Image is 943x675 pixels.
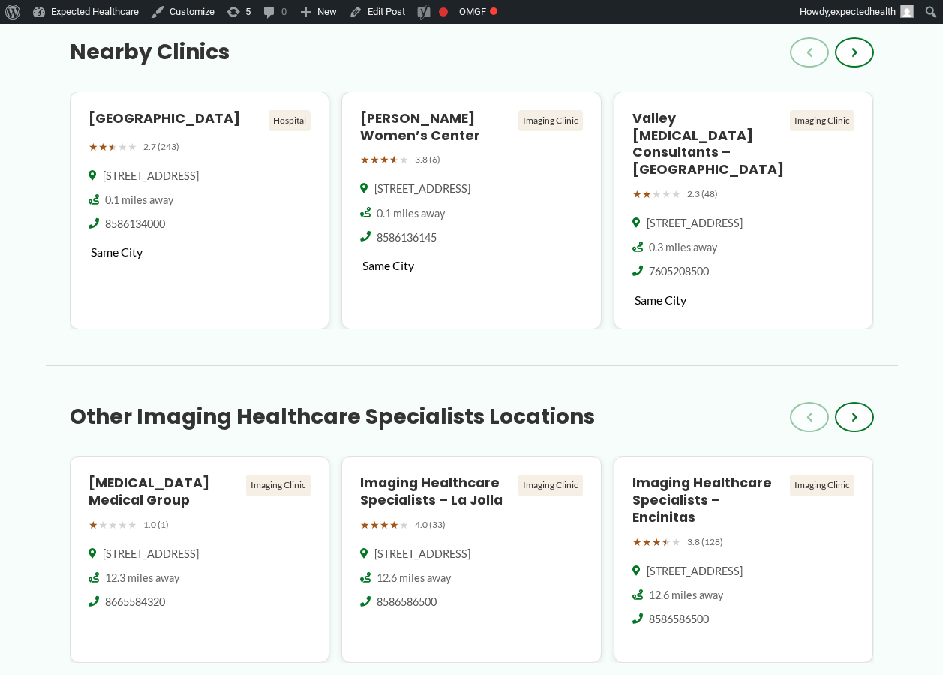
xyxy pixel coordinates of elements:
[790,402,829,432] button: ‹
[632,184,642,204] span: ★
[671,184,681,204] span: ★
[647,216,743,231] span: [STREET_ADDRESS]
[835,37,874,67] button: ›
[671,532,681,552] span: ★
[103,547,199,562] span: [STREET_ADDRESS]
[439,7,448,16] div: Focus keyphrase not set
[105,595,165,610] span: 8665584320
[70,39,230,66] h3: Nearby Clinics
[642,184,652,204] span: ★
[360,150,370,169] span: ★
[377,206,445,221] span: 0.1 miles away
[98,515,108,535] span: ★
[70,403,595,430] h3: Other Imaging Healthcare Specialists Locations
[389,515,399,535] span: ★
[851,43,857,61] span: ›
[370,150,380,169] span: ★
[118,515,128,535] span: ★
[360,475,512,509] h4: Imaging Healthcare Specialists – La Jolla
[128,515,137,535] span: ★
[103,169,199,184] span: [STREET_ADDRESS]
[790,475,854,496] div: Imaging Clinic
[851,408,857,426] span: ›
[518,110,583,131] div: Imaging Clinic
[662,184,671,204] span: ★
[614,91,874,330] a: Valley [MEDICAL_DATA] Consultants – [GEOGRAPHIC_DATA] Imaging Clinic ★★★★★ 2.3 (48) [STREET_ADDRE...
[89,137,98,157] span: ★
[835,402,874,432] button: ›
[128,137,137,157] span: ★
[377,571,451,586] span: 12.6 miles away
[360,515,370,535] span: ★
[246,475,311,496] div: Imaging Clinic
[642,532,652,552] span: ★
[649,240,717,255] span: 0.3 miles away
[632,475,785,526] h4: Imaging Healthcare Specialists – Encinitas
[362,258,414,272] span: Same City
[89,515,98,535] span: ★
[662,532,671,552] span: ★
[341,91,602,330] a: [PERSON_NAME] Women’s Center Imaging Clinic ★★★★★ 3.8 (6) [STREET_ADDRESS] 0.1 miles away 8586136...
[143,517,169,533] span: 1.0 (1)
[830,6,896,17] span: expectedhealth
[649,264,709,279] span: 7605208500
[108,515,118,535] span: ★
[105,193,173,208] span: 0.1 miles away
[687,534,723,550] span: 3.8 (128)
[377,595,437,610] span: 8586586500
[652,184,662,204] span: ★
[108,137,118,157] span: ★
[790,110,854,131] div: Imaging Clinic
[70,456,330,663] a: [MEDICAL_DATA] Medical Group Imaging Clinic ★★★★★ 1.0 (1) [STREET_ADDRESS] 12.3 miles away 866558...
[70,91,330,330] a: [GEOGRAPHIC_DATA] Hospital ★★★★★ 2.7 (243) [STREET_ADDRESS] 0.1 miles away 8586134000 Same City
[105,217,165,232] span: 8586134000
[370,515,380,535] span: ★
[687,186,718,202] span: 2.3 (48)
[518,475,583,496] div: Imaging Clinic
[89,475,241,509] h4: [MEDICAL_DATA] Medical Group
[415,151,440,168] span: 3.8 (6)
[614,456,874,663] a: Imaging Healthcare Specialists – Encinitas Imaging Clinic ★★★★★ 3.8 (128) [STREET_ADDRESS] 12.6 m...
[118,137,128,157] span: ★
[649,612,709,627] span: 8586586500
[380,515,389,535] span: ★
[380,150,389,169] span: ★
[341,456,602,663] a: Imaging Healthcare Specialists – La Jolla Imaging Clinic ★★★★★ 4.0 (33) [STREET_ADDRESS] 12.6 mil...
[89,110,263,127] h4: [GEOGRAPHIC_DATA]
[360,110,512,145] h4: [PERSON_NAME] Women’s Center
[389,150,399,169] span: ★
[647,564,743,579] span: [STREET_ADDRESS]
[635,292,686,307] span: Same City
[269,110,311,131] div: Hospital
[806,408,812,426] span: ‹
[374,547,470,562] span: [STREET_ADDRESS]
[652,532,662,552] span: ★
[632,110,785,178] h4: Valley [MEDICAL_DATA] Consultants – [GEOGRAPHIC_DATA]
[399,515,409,535] span: ★
[91,244,143,259] span: Same City
[632,532,642,552] span: ★
[374,181,470,196] span: [STREET_ADDRESS]
[790,37,829,67] button: ‹
[399,150,409,169] span: ★
[105,571,179,586] span: 12.3 miles away
[649,588,723,603] span: 12.6 miles away
[377,230,437,245] span: 8586136145
[98,137,108,157] span: ★
[143,139,179,155] span: 2.7 (243)
[806,43,812,61] span: ‹
[415,517,446,533] span: 4.0 (33)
